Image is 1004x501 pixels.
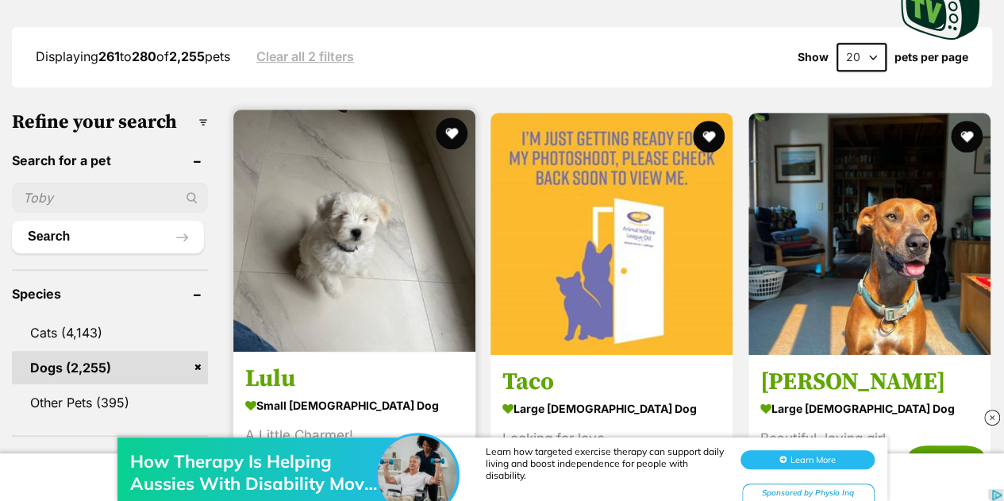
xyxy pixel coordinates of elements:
header: Search for a pet [12,153,208,168]
strong: 2,255 [169,48,205,64]
img: Lulu - Maltese Dog [233,110,475,352]
button: favourite [694,121,725,152]
div: Learn how targeted exercise therapy can support daily living and boost independence for people wi... [486,40,724,75]
span: Displaying to of pets [36,48,230,64]
strong: large [DEMOGRAPHIC_DATA] Dog [760,396,979,419]
strong: large [DEMOGRAPHIC_DATA] Dog [502,396,721,419]
input: Toby [12,183,208,213]
div: How Therapy Is Helping Aussies With Disability Move Better [130,44,384,89]
a: Clear all 2 filters [256,49,354,64]
h3: Refine your search [12,111,208,133]
a: Dogs (2,255) [12,351,208,384]
img: close_rtb.svg [984,410,1000,426]
button: Search [12,221,204,252]
a: Other Pets (395) [12,386,208,419]
label: pets per page [894,51,968,64]
h3: [PERSON_NAME] [760,366,979,396]
button: Learn More [740,44,875,64]
img: How Therapy Is Helping Aussies With Disability Move Better [378,29,457,109]
strong: small [DEMOGRAPHIC_DATA] Dog [245,393,464,416]
button: favourite [951,121,983,152]
strong: 261 [98,48,120,64]
img: Taco - Bull Arab x Bullmastiff Dog [490,113,733,355]
img: Luna - Mixed breed Dog [748,113,991,355]
div: Sponsored by Physio Inq [742,78,875,98]
button: favourite [436,118,467,149]
header: Species [12,287,208,301]
span: Show [798,51,829,64]
img: adc.png [115,1,125,12]
h3: Taco [502,366,721,396]
strong: 280 [132,48,156,64]
a: Cats (4,143) [12,316,208,349]
h3: Lulu [245,363,464,393]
